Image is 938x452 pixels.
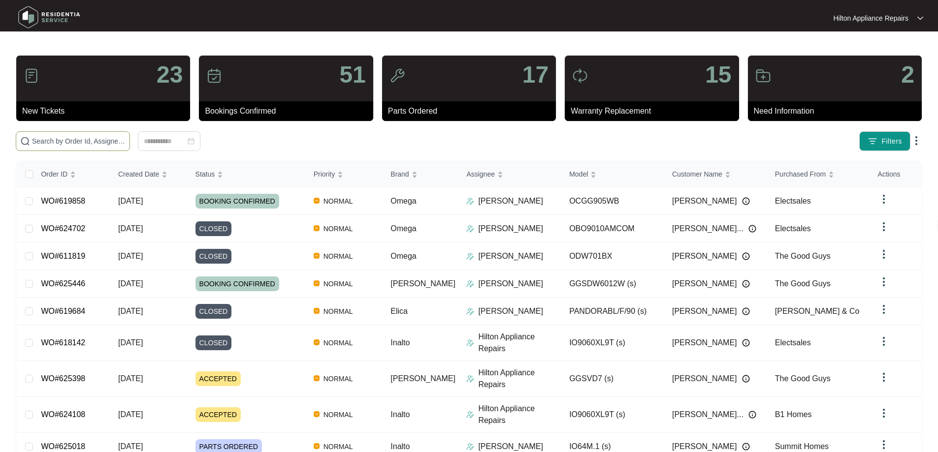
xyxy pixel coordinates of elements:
th: Purchased From [767,161,870,187]
span: [DATE] [118,442,143,451]
img: Assigner Icon [466,197,474,205]
p: [PERSON_NAME] [478,250,543,262]
a: WO#611819 [41,252,85,260]
span: Omega [390,197,416,205]
img: icon [24,68,39,84]
p: Hilton Appliance Repairs [478,367,561,391]
input: Search by Order Id, Assignee Name, Customer Name, Brand and Model [32,136,126,147]
img: Vercel Logo [314,225,320,231]
a: WO#625398 [41,374,85,383]
span: [PERSON_NAME] [390,279,455,288]
span: [DATE] [118,224,143,233]
span: Electsales [775,338,811,347]
p: Hilton Appliance Repairs [833,13,908,23]
span: The Good Guys [775,252,831,260]
span: NORMAL [320,195,357,207]
img: Vercel Logo [314,308,320,314]
img: icon [572,68,588,84]
span: The Good Guys [775,279,831,288]
span: Filters [881,136,902,147]
a: WO#625018 [41,442,85,451]
img: icon [389,68,405,84]
span: CLOSED [195,335,232,350]
th: Order ID [33,161,110,187]
span: Omega [390,224,416,233]
span: [PERSON_NAME] [672,305,737,317]
span: NORMAL [320,305,357,317]
img: Assigner Icon [466,339,474,347]
a: WO#625446 [41,279,85,288]
th: Customer Name [664,161,767,187]
span: Inalto [390,442,410,451]
a: WO#619684 [41,307,85,315]
img: Info icon [742,307,750,315]
span: Electsales [775,224,811,233]
th: Model [561,161,664,187]
span: Brand [390,169,409,180]
th: Actions [870,161,921,187]
span: Purchased From [775,169,826,180]
img: dropdown arrow [878,221,890,233]
img: Vercel Logo [314,253,320,259]
img: Assigner Icon [466,225,474,233]
span: Assignee [466,169,495,180]
p: [PERSON_NAME] [478,195,543,207]
img: Vercel Logo [314,280,320,286]
span: BOOKING CONFIRMED [195,194,279,209]
span: Electsales [775,197,811,205]
img: residentia service logo [15,2,84,32]
img: Vercel Logo [314,411,320,417]
th: Created Date [110,161,188,187]
p: New Tickets [22,105,190,117]
button: filter iconFilters [859,131,910,151]
a: WO#618142 [41,338,85,347]
img: dropdown arrow [878,407,890,419]
img: Info icon [742,280,750,288]
span: [PERSON_NAME]... [672,223,744,235]
span: [PERSON_NAME] [672,195,737,207]
img: Info icon [742,197,750,205]
th: Brand [383,161,458,187]
span: B1 Homes [775,410,812,419]
img: dropdown arrow [878,276,890,288]
a: WO#624702 [41,224,85,233]
td: PANDORABL/F/90 (s) [561,298,664,325]
img: Info icon [748,411,756,419]
span: ACCEPTED [195,371,241,386]
span: [DATE] [118,197,143,205]
span: [PERSON_NAME] [672,373,737,385]
td: GGSDW6012W (s) [561,270,664,298]
span: CLOSED [195,304,232,319]
p: Hilton Appliance Repairs [478,331,561,355]
img: dropdown arrow [878,439,890,451]
p: Parts Ordered [388,105,556,117]
img: Info icon [742,339,750,347]
span: Model [569,169,588,180]
td: OBO9010AMCOM [561,215,664,242]
span: [DATE] [118,410,143,419]
img: Info icon [742,375,750,383]
span: Inalto [390,338,410,347]
img: Info icon [748,225,756,233]
span: Customer Name [672,169,722,180]
img: filter icon [868,136,877,146]
span: [PERSON_NAME] & Co [775,307,860,315]
span: [PERSON_NAME] [672,337,737,349]
span: CLOSED [195,221,232,236]
p: 15 [705,63,731,87]
p: Hilton Appliance Repairs [478,403,561,426]
td: ODW701BX [561,242,664,270]
th: Status [188,161,306,187]
span: [PERSON_NAME]... [672,409,744,421]
span: [DATE] [118,338,143,347]
p: Need Information [754,105,922,117]
span: Omega [390,252,416,260]
span: NORMAL [320,409,357,421]
span: NORMAL [320,278,357,290]
img: icon [755,68,771,84]
img: dropdown arrow [878,193,890,205]
img: search-icon [20,136,30,146]
img: Info icon [742,252,750,260]
img: dropdown arrow [878,303,890,315]
span: [PERSON_NAME] [672,278,737,290]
